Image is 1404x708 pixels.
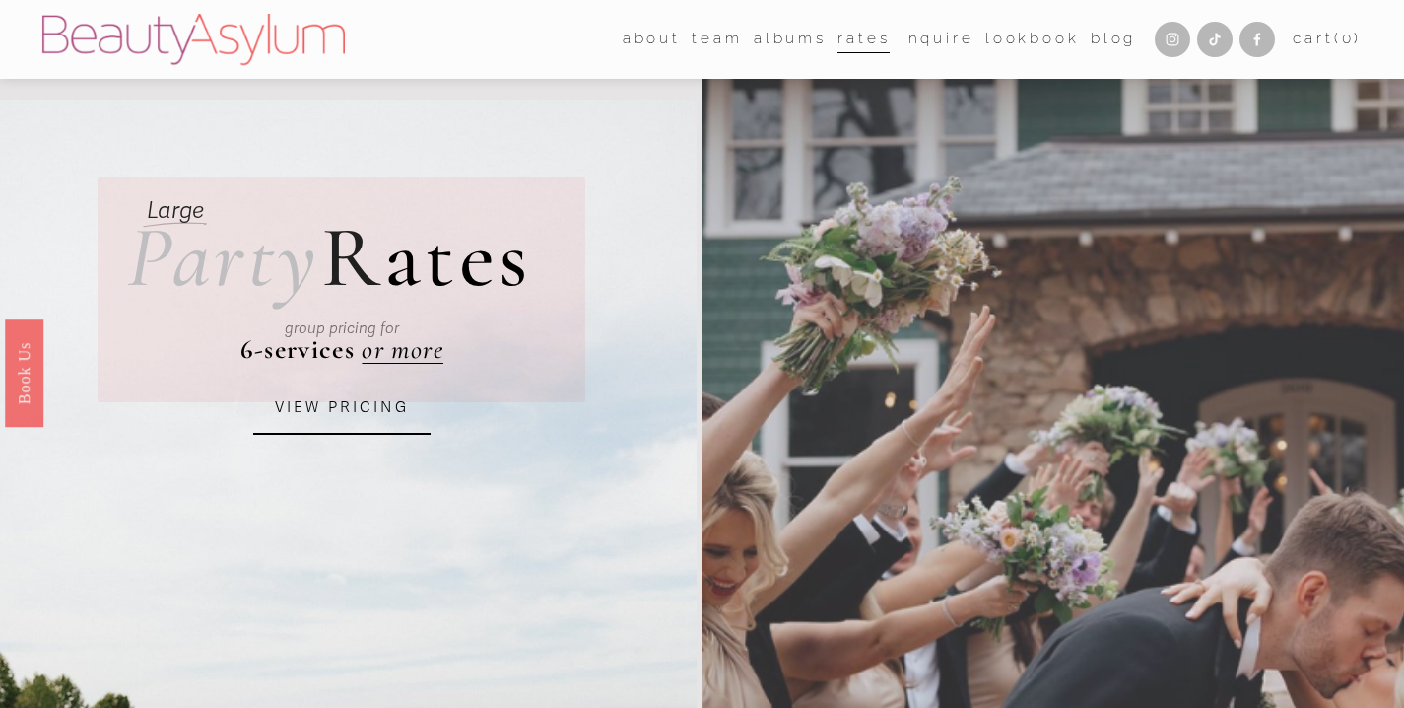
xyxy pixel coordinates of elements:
a: Lookbook [985,25,1080,55]
span: R [321,205,384,310]
a: Instagram [1155,22,1190,57]
em: Party [127,205,321,310]
a: TikTok [1197,22,1233,57]
a: folder dropdown [692,25,742,55]
a: folder dropdown [623,25,681,55]
span: about [623,26,681,53]
h2: ates [127,215,533,302]
a: Rates [837,25,890,55]
a: Facebook [1239,22,1275,57]
span: team [692,26,742,53]
a: Inquire [902,25,974,55]
a: albums [754,25,827,55]
a: 0 items in cart [1293,26,1362,53]
a: Blog [1091,25,1136,55]
a: VIEW PRICING [253,382,431,435]
em: group pricing for [285,319,399,337]
a: Book Us [5,319,43,427]
em: Large [147,196,204,225]
span: ( ) [1334,30,1362,47]
img: Beauty Asylum | Bridal Hair &amp; Makeup Charlotte &amp; Atlanta [42,14,345,65]
span: 0 [1342,30,1355,47]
